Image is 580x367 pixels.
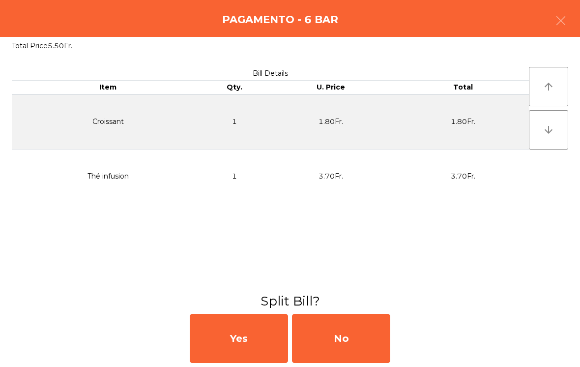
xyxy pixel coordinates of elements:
[265,81,397,94] th: U. Price
[12,149,204,203] td: Thé infusion
[397,149,529,203] td: 3.70Fr.
[48,41,72,50] span: 5.50Fr.
[529,110,568,150] button: arrow_downward
[204,94,265,150] td: 1
[222,12,338,27] h4: Pagamento - 6 BAR
[7,292,573,310] h3: Split Bill?
[265,94,397,150] td: 1.80Fr.
[265,149,397,203] td: 3.70Fr.
[543,124,554,136] i: arrow_downward
[12,94,204,150] td: Croissant
[543,81,554,92] i: arrow_upward
[12,81,204,94] th: Item
[253,69,288,78] span: Bill Details
[190,314,288,363] div: Yes
[397,81,529,94] th: Total
[12,41,48,50] span: Total Price
[529,67,568,106] button: arrow_upward
[397,94,529,150] td: 1.80Fr.
[204,81,265,94] th: Qty.
[292,314,390,363] div: No
[204,149,265,203] td: 1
